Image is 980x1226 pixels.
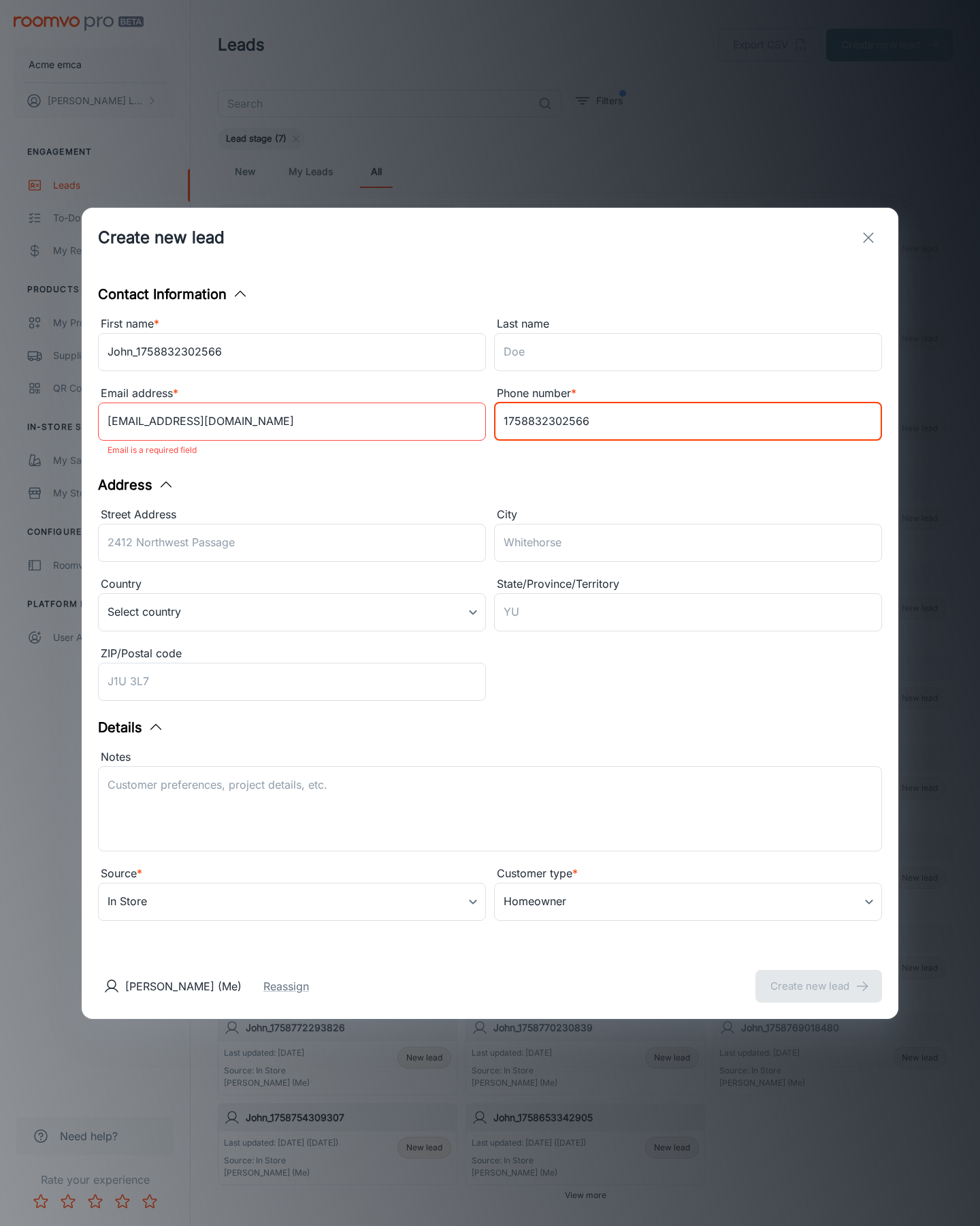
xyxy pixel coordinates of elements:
input: 2412 Northwest Passage [98,524,486,562]
h1: Create new lead [98,225,225,250]
div: City [494,506,882,524]
p: Email is a required field [108,442,476,458]
input: myname@example.com [98,403,486,441]
input: YU [494,593,882,631]
input: Doe [494,333,882,371]
button: Contact Information [98,284,248,304]
div: Homeowner [494,883,882,921]
input: Whitehorse [494,524,882,562]
button: Address [98,475,174,495]
input: +1 439-123-4567 [494,403,882,441]
div: Select country [98,593,486,631]
div: First name [98,315,486,333]
div: State/Province/Territory [494,576,882,593]
button: Details [98,717,164,738]
p: [PERSON_NAME] (Me) [125,978,242,994]
div: ZIP/Postal code [98,645,486,663]
div: Phone number [494,385,882,403]
div: Street Address [98,506,486,524]
div: Source [98,865,486,883]
div: Country [98,576,486,593]
div: Customer type [494,865,882,883]
div: In Store [98,883,486,921]
div: Last name [494,315,882,333]
input: John [98,333,486,371]
button: exit [855,224,882,251]
button: Reassign [263,978,309,994]
div: Email address [98,385,486,403]
input: J1U 3L7 [98,663,486,701]
div: Notes [98,749,882,766]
